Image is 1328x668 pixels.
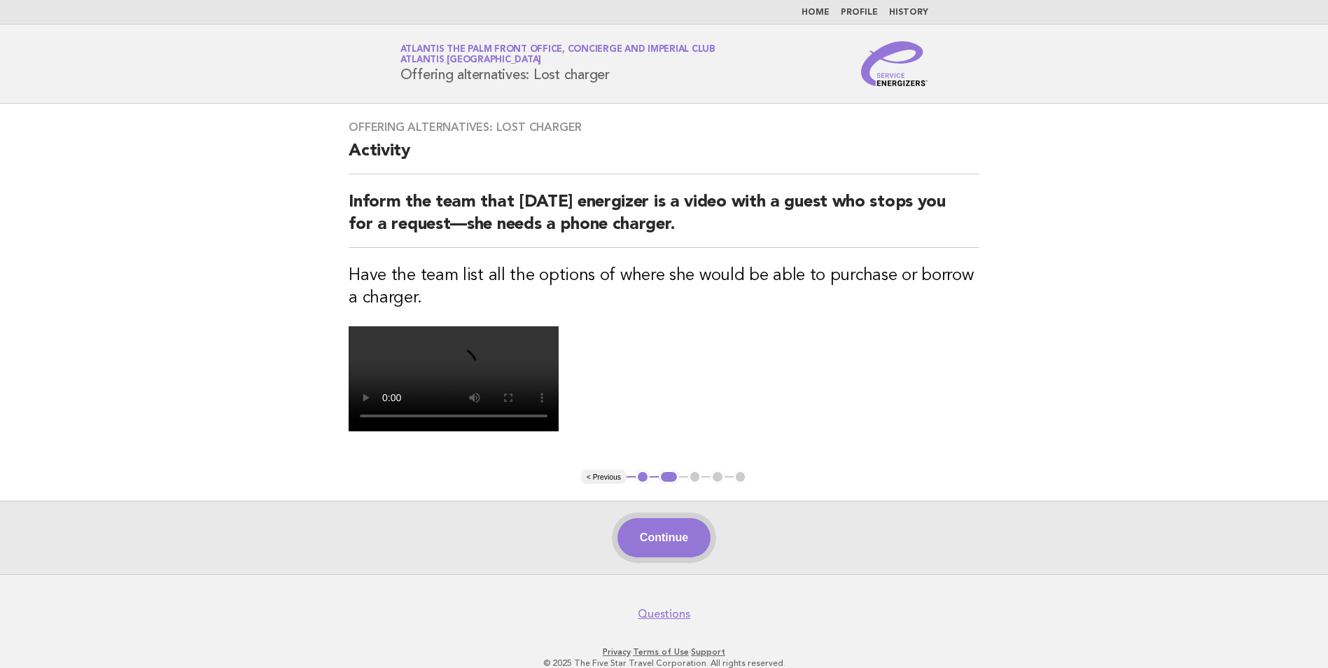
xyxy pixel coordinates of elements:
a: Home [802,8,830,17]
h1: Offering alternatives: Lost charger [400,46,715,82]
button: 2 [659,470,679,484]
a: History [889,8,928,17]
h2: Inform the team that [DATE] energizer is a video with a guest who stops you for a request—she nee... [349,191,979,248]
a: Privacy [603,647,631,657]
h3: Have the team list all the options of where she would be able to purchase or borrow a charger. [349,265,979,309]
a: Atlantis The Palm Front Office, Concierge and Imperial ClubAtlantis [GEOGRAPHIC_DATA] [400,45,715,64]
a: Questions [638,607,690,621]
p: · · [236,646,1093,657]
a: Profile [841,8,878,17]
a: Terms of Use [633,647,689,657]
button: Continue [617,518,711,557]
span: Atlantis [GEOGRAPHIC_DATA] [400,56,542,65]
button: 1 [636,470,650,484]
h2: Activity [349,140,979,174]
a: Support [691,647,725,657]
button: < Previous [581,470,627,484]
img: Service Energizers [861,41,928,86]
h3: Offering alternatives: Lost charger [349,120,979,134]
